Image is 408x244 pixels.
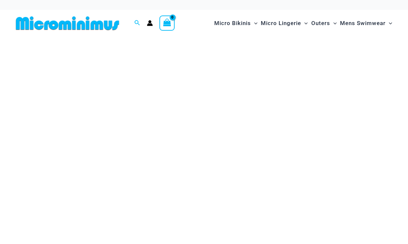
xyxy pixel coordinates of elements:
span: Micro Lingerie [261,15,301,32]
span: Mens Swimwear [340,15,386,32]
a: View Shopping Cart, empty [159,15,175,31]
nav: Site Navigation [212,12,395,34]
span: Outers [311,15,330,32]
span: Micro Bikinis [214,15,251,32]
span: Menu Toggle [330,15,337,32]
span: Menu Toggle [251,15,257,32]
a: Micro BikinisMenu ToggleMenu Toggle [213,13,259,33]
img: MM SHOP LOGO FLAT [13,16,122,31]
a: Mens SwimwearMenu ToggleMenu Toggle [338,13,394,33]
span: Menu Toggle [301,15,308,32]
a: Search icon link [134,19,140,27]
a: Account icon link [147,20,153,26]
a: Micro LingerieMenu ToggleMenu Toggle [259,13,309,33]
a: OutersMenu ToggleMenu Toggle [310,13,338,33]
span: Menu Toggle [386,15,392,32]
